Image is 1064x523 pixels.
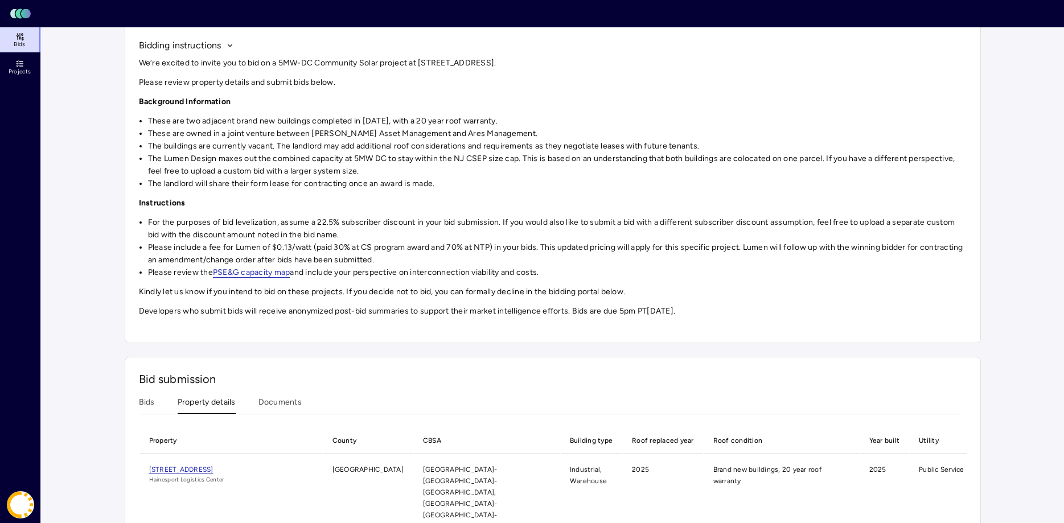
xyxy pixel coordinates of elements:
[148,178,967,190] li: The landlord will share their form lease for contracting once an award is made.
[139,286,967,298] p: Kindly let us know if you intend to bid on these projects. If you decide not to bid, you can form...
[139,198,186,208] strong: Instructions
[178,396,236,414] button: Property details
[7,491,34,518] img: Coast Energy
[704,428,859,454] th: Roof condition
[148,241,967,266] li: Please include a fee for Lumen of $0.13/watt (paid 30% at CS program award and 70% at NTP) in you...
[213,267,290,278] a: PSE&G capacity map
[139,39,234,52] button: Bidding instructions
[910,428,1021,454] th: Utility
[323,428,413,454] th: County
[140,428,322,454] th: Property
[14,41,25,48] span: Bids
[860,428,909,454] th: Year built
[149,475,313,484] span: Hainesport Logistics Center
[713,464,850,487] div: Brand new buildings, 20 year roof warranty
[139,372,216,386] span: Bid submission
[148,153,967,178] li: The Lumen Design maxes out the combined capacity at 5MW DC to stay within the NJ CSEP size cap. T...
[148,115,967,127] li: These are two adjacent brand new buildings completed in [DATE], with a 20 year roof warranty.
[148,127,967,140] li: These are owned in a joint venture between [PERSON_NAME] Asset Management and Ares Management.
[258,396,302,414] button: Documents
[139,97,231,106] strong: Background Information
[148,216,967,241] li: For the purposes of bid levelization, assume a 22.5% subscriber discount in your bid submission. ...
[139,305,967,318] p: Developers who submit bids will receive anonymized post-bid summaries to support their market int...
[148,266,967,279] li: Please review the and include your perspective on interconnection viability and costs.
[561,428,622,454] th: Building type
[9,68,31,75] span: Projects
[623,428,703,454] th: Roof replaced year
[139,57,967,69] p: We’re excited to invite you to bid on a 5MW-DC Community Solar project at [STREET_ADDRESS].
[149,466,213,473] span: [STREET_ADDRESS]
[148,140,967,153] li: The buildings are currently vacant. The landlord may add additional roof considerations and requi...
[139,396,155,414] button: Bids
[149,464,313,475] a: [STREET_ADDRESS]
[414,428,560,454] th: CBSA
[139,76,967,89] p: Please review property details and submit bids below.
[139,39,221,52] span: Bidding instructions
